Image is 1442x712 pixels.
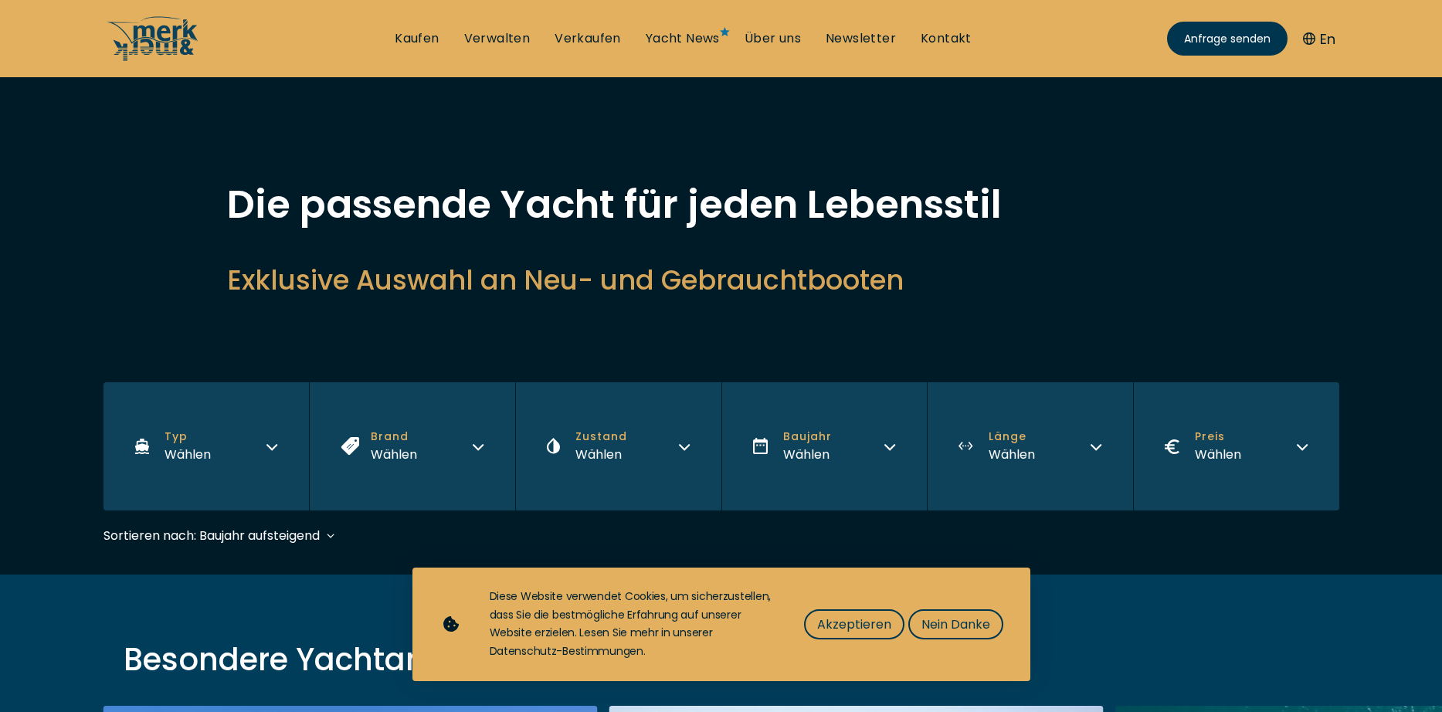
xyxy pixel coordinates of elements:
button: Akzeptieren [804,609,904,639]
button: PreisWählen [1133,382,1339,510]
span: Preis [1195,429,1241,445]
span: Anfrage senden [1184,31,1271,47]
div: Wählen [989,445,1035,464]
span: Brand [371,429,417,445]
span: Länge [989,429,1035,445]
button: ZustandWählen [515,382,721,510]
span: Nein Danke [921,615,990,634]
a: Anfrage senden [1167,22,1288,56]
div: Sortieren nach: Baujahr aufsteigend [103,526,320,545]
a: Newsletter [826,30,896,47]
div: Wählen [783,445,832,464]
h1: Die passende Yacht für jeden Lebensstil [227,185,1216,224]
a: Datenschutz-Bestimmungen [490,643,643,659]
button: En [1303,29,1335,49]
button: Nein Danke [908,609,1003,639]
div: Wählen [575,445,627,464]
div: Wählen [165,445,211,464]
a: Verkaufen [555,30,621,47]
button: BrandWählen [309,382,515,510]
h2: Exklusive Auswahl an Neu- und Gebrauchtbooten [227,261,1216,299]
div: Wählen [371,445,417,464]
a: Über uns [745,30,801,47]
a: Kontakt [921,30,972,47]
button: LängeWählen [927,382,1133,510]
span: Typ [165,429,211,445]
a: Verwalten [464,30,531,47]
div: Diese Website verwendet Cookies, um sicherzustellen, dass Sie die bestmögliche Erfahrung auf unse... [490,588,773,661]
a: Yacht News [646,30,720,47]
button: TypWählen [103,382,310,510]
span: Zustand [575,429,627,445]
span: Akzeptieren [817,615,891,634]
a: Kaufen [395,30,439,47]
span: Baujahr [783,429,832,445]
div: Wählen [1195,445,1241,464]
button: BaujahrWählen [721,382,928,510]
